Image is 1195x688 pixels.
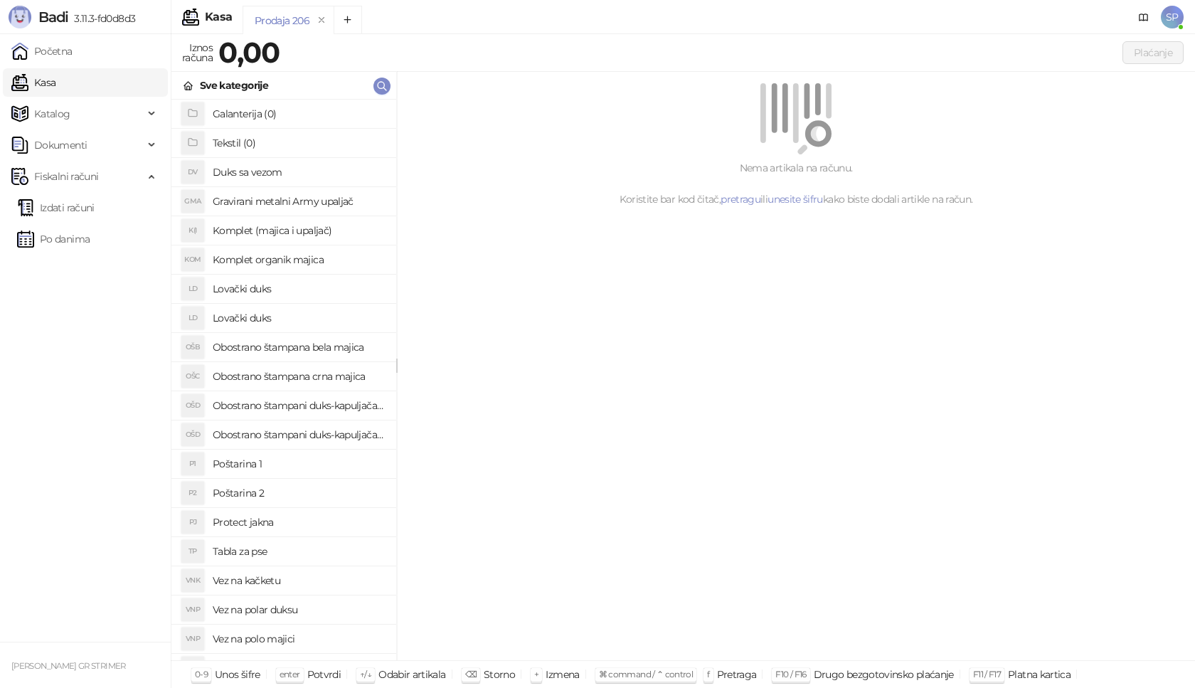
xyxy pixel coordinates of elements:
div: Pretraga [717,665,757,684]
a: Po danima [17,225,90,253]
button: Add tab [334,6,362,34]
a: Početna [11,37,73,65]
div: Odabir artikala [378,665,445,684]
span: SP [1161,6,1184,28]
h4: Vez na kačketu [213,569,385,592]
div: TP [181,540,204,563]
span: ↑/↓ [360,669,371,679]
span: ⌫ [465,669,477,679]
span: Katalog [34,100,70,128]
div: OŠC [181,365,204,388]
div: PJ [181,511,204,534]
a: Kasa [11,68,55,97]
div: Izmena [546,665,579,684]
div: OŠD [181,423,204,446]
span: F10 / F16 [775,669,806,679]
h4: Obostrano štampani duks-kapuljača beli [213,394,385,417]
div: Prodaja 206 [255,13,309,28]
div: KOM [181,248,204,271]
h4: Tabla za pse [213,540,385,563]
div: Potvrdi [307,665,341,684]
div: GMA [181,190,204,213]
div: LD [181,307,204,329]
div: LD [181,277,204,300]
h4: Vez na polo majici [213,628,385,650]
a: pretragu [721,193,760,206]
strong: 0,00 [218,35,280,70]
h4: gravirana pljoska [213,657,385,679]
span: Dokumenti [34,131,87,159]
button: Plaćanje [1122,41,1184,64]
div: VNP [181,598,204,621]
button: remove [312,14,331,26]
div: Unos šifre [215,665,260,684]
h4: Galanterija (0) [213,102,385,125]
h4: Vez na polar duksu [213,598,385,621]
h4: Obostrano štampani duks-kapuljača crni [213,423,385,446]
img: Logo [9,6,31,28]
h4: Poštarina 1 [213,453,385,475]
div: Drugo bezgotovinsko plaćanje [814,665,954,684]
h4: Obostrano štampana crna majica [213,365,385,388]
h4: Obostrano štampana bela majica [213,336,385,359]
h4: Duks sa vezom [213,161,385,184]
h4: Gravirani metalni Army upaljač [213,190,385,213]
div: P2 [181,482,204,504]
div: K(I [181,219,204,242]
span: + [534,669,538,679]
h4: Protect jakna [213,511,385,534]
div: Platna kartica [1008,665,1071,684]
span: Fiskalni računi [34,162,98,191]
h4: Komplet (majica i upaljač) [213,219,385,242]
span: 3.11.3-fd0d8d3 [68,12,135,25]
span: 0-9 [195,669,208,679]
div: DV [181,161,204,184]
span: ⌘ command / ⌃ control [599,669,694,679]
div: OŠD [181,394,204,417]
span: Badi [38,9,68,26]
h4: Komplet organik majica [213,248,385,271]
div: OŠB [181,336,204,359]
div: P1 [181,453,204,475]
div: Storno [484,665,515,684]
a: Dokumentacija [1132,6,1155,28]
span: enter [280,669,300,679]
div: Iznos računa [179,38,216,67]
a: unesite šifru [768,193,823,206]
div: VNK [181,569,204,592]
div: Kasa [205,11,232,23]
h4: Lovački duks [213,307,385,329]
div: GP [181,657,204,679]
div: Nema artikala na računu. Koristite bar kod čitač, ili kako biste dodali artikle na račun. [414,160,1178,207]
h4: Poštarina 2 [213,482,385,504]
small: [PERSON_NAME] GR STRIMER [11,661,126,671]
h4: Lovački duks [213,277,385,300]
span: f [707,669,709,679]
div: grid [171,100,396,660]
a: Izdati računi [17,194,95,222]
div: Sve kategorije [200,78,268,93]
h4: Tekstil (0) [213,132,385,154]
div: VNP [181,628,204,650]
span: F11 / F17 [973,669,1001,679]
